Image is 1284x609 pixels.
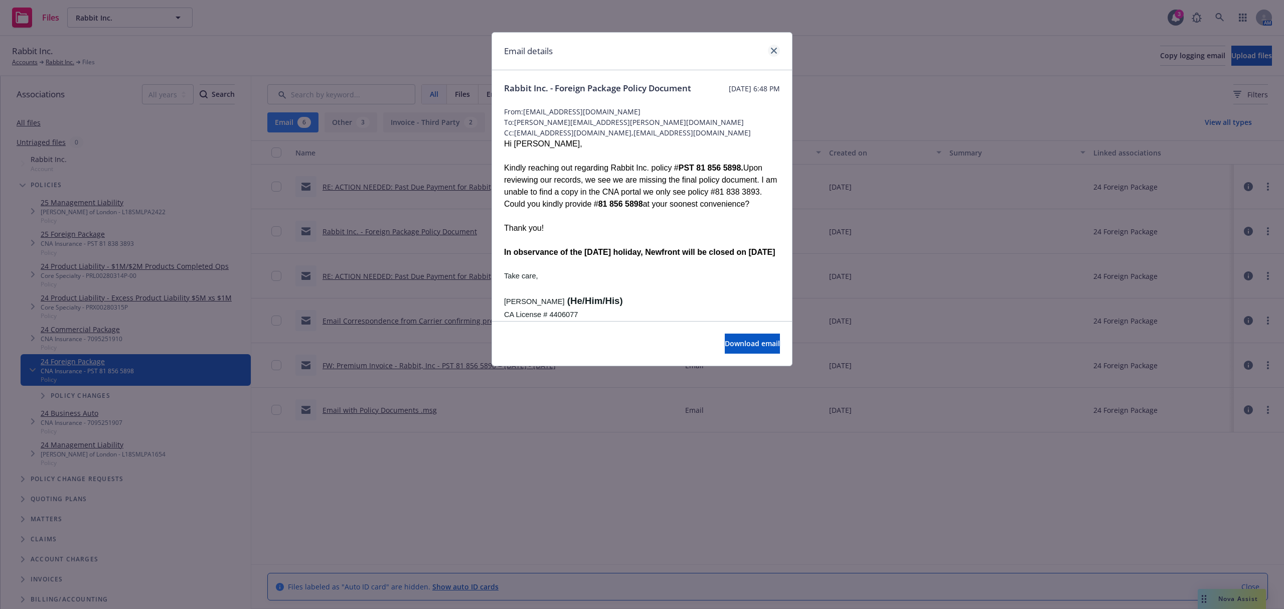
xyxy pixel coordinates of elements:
span: Download email [725,339,780,348]
span: [DATE] 6:48 PM [729,83,780,94]
span: PST 81 856 5898. [679,164,743,172]
a: close [768,45,780,57]
h1: Email details [504,45,553,58]
b: In observance of the [DATE] holiday, Newfront will be closed on [DATE] [504,248,775,256]
div: Thank you! [504,222,780,234]
span: Take care, [504,272,538,280]
span: To: [PERSON_NAME][EMAIL_ADDRESS][PERSON_NAME][DOMAIN_NAME] [504,117,780,127]
div: Kindly reaching out regarding Rabbit Inc. policy # Upon reviewing our records, we see we are miss... [504,162,780,210]
span: From: [EMAIL_ADDRESS][DOMAIN_NAME] [504,106,780,117]
div: Hi [PERSON_NAME], [504,138,780,150]
button: Download email [725,334,780,354]
span: 81 856 5898 [598,200,643,208]
span: CA License # 4406077 [504,311,578,319]
span: [PERSON_NAME] [504,297,565,306]
b: (He/Him/His) [567,295,623,306]
span: Rabbit Inc. - Foreign Package Policy Document [504,82,691,94]
span: Cc: [EMAIL_ADDRESS][DOMAIN_NAME],[EMAIL_ADDRESS][DOMAIN_NAME] [504,127,780,138]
